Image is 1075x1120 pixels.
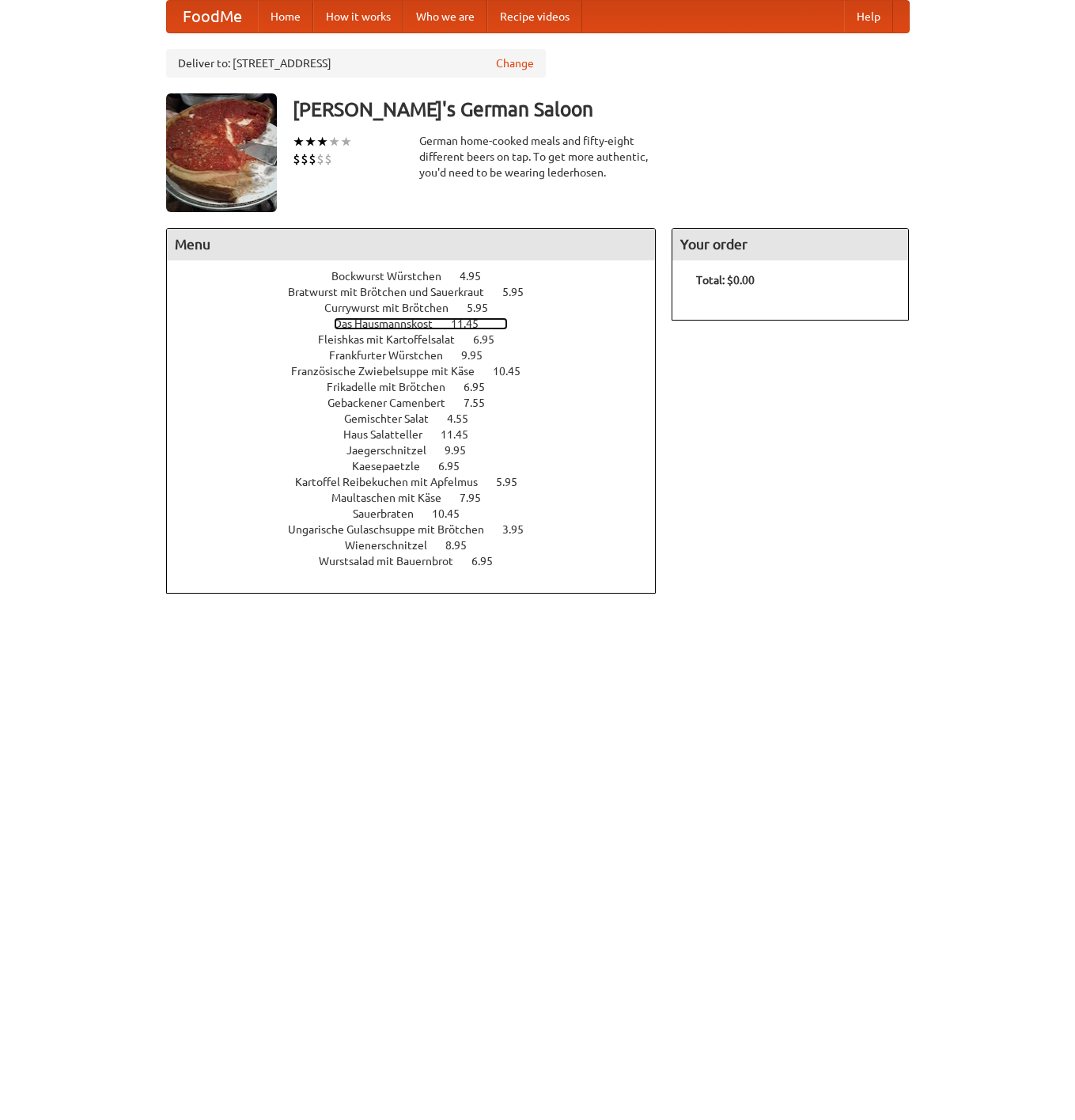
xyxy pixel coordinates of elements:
li: $ [293,150,301,168]
span: Das Hausmannskost [334,317,449,330]
a: Bockwurst Würstchen 4.95 [331,270,510,283]
span: Ungarische Gulaschsuppe mit Brötchen [288,523,500,536]
span: Bockwurst Würstchen [331,270,457,283]
h4: Menu [167,229,656,260]
a: Ungarische Gulaschsuppe mit Brötchen 3.95 [288,523,553,536]
span: Jaegerschnitzel [346,444,442,457]
a: Currywurst mit Brötchen 5.95 [324,302,517,314]
span: Fleishkas mit Kartoffelsalat [318,333,471,346]
li: ★ [316,133,328,150]
span: 5.95 [502,286,539,298]
a: Maultaschen mit Käse 7.95 [331,492,510,504]
a: Haus Salatteller 11.45 [343,428,498,441]
span: 5.95 [496,476,533,488]
span: Kartoffel Reibekuchen mit Apfelmus [295,476,494,488]
span: Frankfurter Würstchen [329,349,459,362]
span: 10.45 [432,507,475,520]
a: Kaesepaetzle 6.95 [352,460,489,473]
span: 3.95 [502,523,539,536]
span: Frikadelle mit Brötchen [327,381,461,393]
a: Frankfurter Würstchen 9.95 [329,349,512,362]
h4: Your order [672,229,908,260]
a: FoodMe [167,1,258,32]
a: Wienerschnitzel 8.95 [345,539,496,552]
a: Fleishkas mit Kartoffelsalat 6.95 [318,333,524,346]
a: How it works [313,1,403,32]
a: Jaegerschnitzel 9.95 [346,444,495,457]
a: Gemischter Salat 4.55 [344,412,498,425]
a: Frikadelle mit Brötchen 6.95 [327,381,514,393]
span: Französische Zwiebelsuppe mit Käse [291,365,490,378]
span: 5.95 [467,302,504,314]
div: German home-cooked meals and fifty-eight different beers on tap. To get more authentic, you'd nee... [419,133,657,180]
span: 9.95 [445,444,482,457]
span: 6.95 [438,460,475,473]
span: 9.95 [461,349,498,362]
li: ★ [305,133,316,150]
span: Sauerbraten [353,507,430,520]
a: Französische Zwiebelsuppe mit Käse 10.45 [291,365,550,378]
li: $ [308,150,316,168]
li: ★ [328,133,340,150]
a: Wurstsalad mit Bauernbrot 6.95 [319,555,522,568]
span: 11.45 [451,317,494,330]
img: angular.jpg [166,93,277,212]
span: 8.95 [445,539,483,552]
li: $ [324,150,332,168]
li: ★ [340,133,352,150]
span: 6.95 [473,333,510,346]
span: Currywurst mit Brötchen [324,302,464,314]
a: Help [844,1,893,32]
span: Kaesepaetzle [352,460,436,473]
a: Recipe videos [487,1,582,32]
a: Home [258,1,313,32]
span: Gemischter Salat [344,412,445,425]
span: Maultaschen mit Käse [331,492,457,504]
span: 4.55 [447,412,484,425]
span: Gebackener Camenbert [327,397,461,409]
h3: [PERSON_NAME]'s German Saloon [293,93,910,125]
span: 4.95 [460,270,497,283]
li: ★ [293,133,305,150]
a: Bratwurst mit Brötchen und Sauerkraut 5.95 [288,286,553,298]
a: Change [496,55,534,71]
span: 7.55 [464,397,501,409]
div: Deliver to: [STREET_ADDRESS] [166,49,546,78]
a: Who we are [403,1,487,32]
span: Wurstsalad mit Bauernbrot [319,555,469,568]
span: Haus Salatteller [343,428,438,441]
li: $ [301,150,308,168]
a: Kartoffel Reibekuchen mit Apfelmus 5.95 [295,476,547,488]
b: Total: $0.00 [696,274,755,287]
a: Gebackener Camenbert 7.55 [327,397,514,409]
span: 11.45 [441,428,484,441]
span: Bratwurst mit Brötchen und Sauerkraut [288,286,500,298]
a: Sauerbraten 10.45 [353,507,489,520]
span: 6.95 [471,555,509,568]
span: 6.95 [464,381,501,393]
span: 10.45 [493,365,536,378]
li: $ [316,150,324,168]
span: Wienerschnitzel [345,539,443,552]
span: 7.95 [460,492,497,504]
a: Das Hausmannskost 11.45 [334,317,508,330]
